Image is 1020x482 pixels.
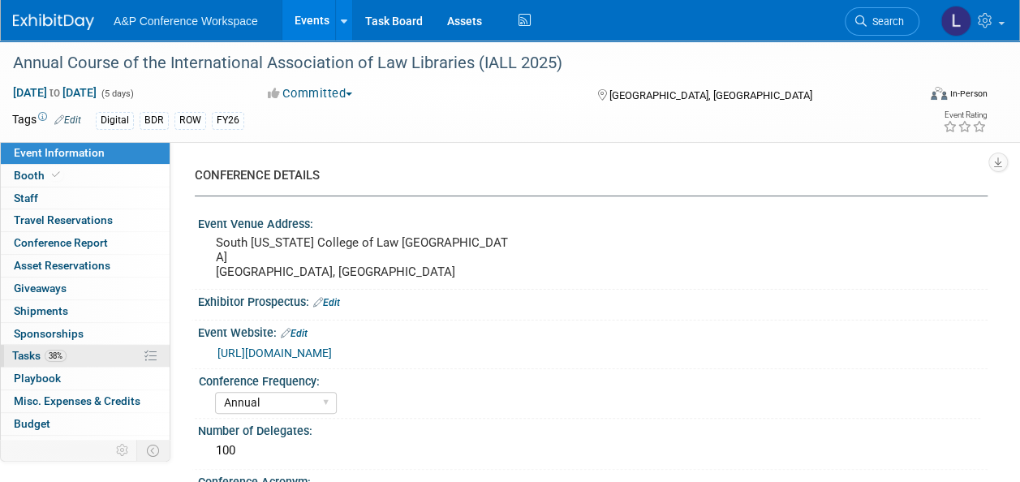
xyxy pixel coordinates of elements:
[1,232,170,254] a: Conference Report
[212,112,244,129] div: FY26
[1,390,170,412] a: Misc. Expenses & Credits
[931,87,947,100] img: Format-Inperson.png
[943,111,987,119] div: Event Rating
[1,368,170,389] a: Playbook
[216,235,509,279] pre: South [US_STATE] College of Law [GEOGRAPHIC_DATA] [GEOGRAPHIC_DATA], [GEOGRAPHIC_DATA]
[14,304,68,317] span: Shipments
[14,146,105,159] span: Event Information
[281,328,308,339] a: Edit
[14,236,108,249] span: Conference Report
[14,169,63,182] span: Booth
[1,300,170,322] a: Shipments
[609,89,812,101] span: [GEOGRAPHIC_DATA], [GEOGRAPHIC_DATA]
[109,440,137,461] td: Personalize Event Tab Strip
[45,350,67,362] span: 38%
[198,419,988,439] div: Number of Delegates:
[12,85,97,100] span: [DATE] [DATE]
[1,413,170,435] a: Budget
[846,84,988,109] div: Event Format
[14,213,113,226] span: Travel Reservations
[114,15,258,28] span: A&P Conference Workspace
[845,7,919,36] a: Search
[14,282,67,295] span: Giveaways
[1,323,170,345] a: Sponsorships
[867,15,904,28] span: Search
[12,111,81,130] td: Tags
[13,14,94,30] img: ExhibitDay
[14,259,110,272] span: Asset Reservations
[1,142,170,164] a: Event Information
[949,88,988,100] div: In-Person
[14,440,123,453] span: ROI, Objectives & ROO
[198,212,988,232] div: Event Venue Address:
[198,290,988,311] div: Exhibitor Prospectus:
[217,346,332,359] a: [URL][DOMAIN_NAME]
[940,6,971,37] img: Louise Morgan
[198,321,988,342] div: Event Website:
[7,49,904,78] div: Annual Course of the International Association of Law Libraries (IALL 2025)
[14,372,61,385] span: Playbook
[47,86,62,99] span: to
[52,170,60,179] i: Booth reservation complete
[1,255,170,277] a: Asset Reservations
[140,112,169,129] div: BDR
[14,417,50,430] span: Budget
[14,327,84,340] span: Sponsorships
[174,112,206,129] div: ROW
[262,85,359,102] button: Committed
[100,88,134,99] span: (5 days)
[54,114,81,126] a: Edit
[1,209,170,231] a: Travel Reservations
[1,278,170,299] a: Giveaways
[1,187,170,209] a: Staff
[195,167,975,184] div: CONFERENCE DETAILS
[313,297,340,308] a: Edit
[199,369,980,389] div: Conference Frequency:
[1,165,170,187] a: Booth
[210,438,975,463] div: 100
[14,394,140,407] span: Misc. Expenses & Credits
[96,112,134,129] div: Digital
[137,440,170,461] td: Toggle Event Tabs
[12,349,67,362] span: Tasks
[14,192,38,204] span: Staff
[1,345,170,367] a: Tasks38%
[1,436,170,458] a: ROI, Objectives & ROO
